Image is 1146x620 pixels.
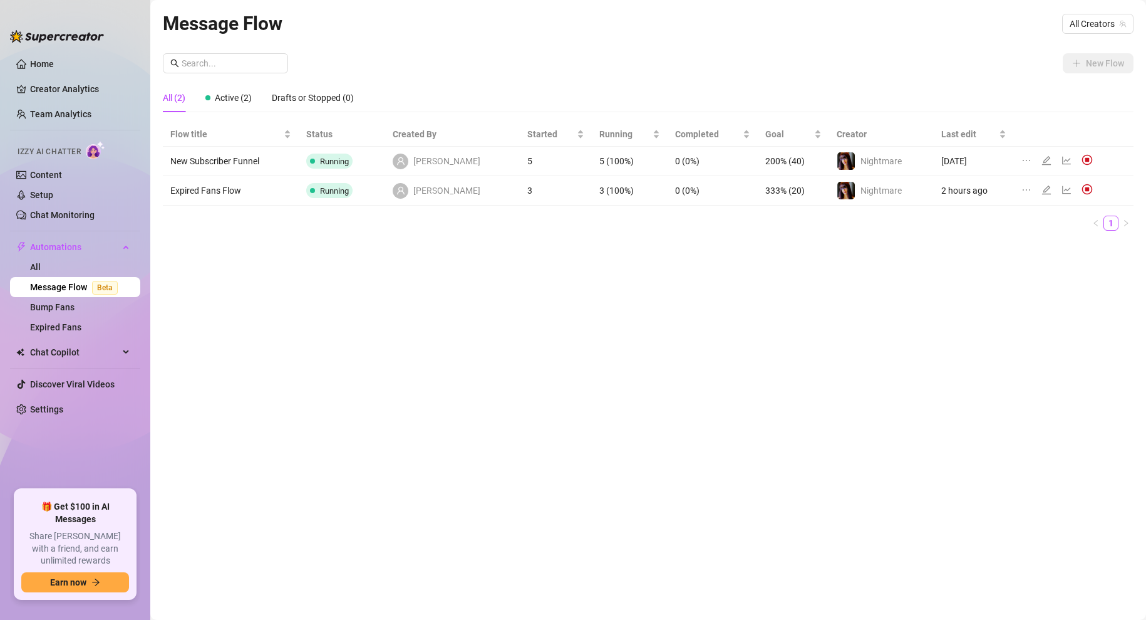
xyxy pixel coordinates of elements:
[520,122,592,147] th: Started
[1103,216,1118,231] li: 1
[1041,155,1051,166] span: edit
[1021,155,1031,166] span: ellipsis
[1063,53,1133,73] button: New Flow
[668,122,758,147] th: Completed
[16,242,26,252] span: thunderbolt
[758,147,829,176] td: 200% (40)
[30,237,119,257] span: Automations
[860,156,902,166] span: Nightmare
[30,282,123,292] a: Message FlowBeta
[934,147,1014,176] td: [DATE]
[30,79,130,99] a: Creator Analytics
[860,186,902,196] span: Nightmare
[1119,20,1127,28] span: team
[837,152,855,170] img: Nightmare
[30,302,75,312] a: Bump Fans
[385,122,519,147] th: Created By
[272,91,354,105] div: Drafts or Stopped (0)
[1041,185,1051,195] span: edit
[86,141,105,159] img: AI Chatter
[1122,219,1130,227] span: right
[592,122,668,147] th: Running
[170,127,281,141] span: Flow title
[10,30,104,43] img: logo-BBDzfeDw.svg
[1021,185,1031,195] span: ellipsis
[765,127,812,141] span: Goal
[30,404,63,414] a: Settings
[758,176,829,206] td: 333% (20)
[163,91,185,105] div: All (2)
[30,379,115,389] a: Discover Viral Videos
[413,184,480,197] span: [PERSON_NAME]
[527,127,574,141] span: Started
[215,93,252,103] span: Active (2)
[1081,184,1093,195] img: svg%3e
[396,186,405,195] span: user
[520,176,592,206] td: 3
[30,190,53,200] a: Setup
[30,210,95,220] a: Chat Monitoring
[163,147,299,176] td: New Subscriber Funnel
[1070,14,1126,33] span: All Creators
[163,9,282,38] article: Message Flow
[837,182,855,199] img: Nightmare
[941,127,996,141] span: Last edit
[668,176,758,206] td: 0 (0%)
[30,322,81,332] a: Expired Fans
[934,122,1014,147] th: Last edit
[1061,185,1071,195] span: line-chart
[413,154,480,168] span: [PERSON_NAME]
[50,577,86,587] span: Earn now
[668,147,758,176] td: 0 (0%)
[1103,577,1133,607] iframe: Intercom live chat
[934,176,1014,206] td: 2 hours ago
[1092,219,1100,227] span: left
[1088,216,1103,231] button: left
[1118,216,1133,231] button: right
[163,176,299,206] td: Expired Fans Flow
[170,59,179,68] span: search
[758,122,829,147] th: Goal
[21,530,129,567] span: Share [PERSON_NAME] with a friend, and earn unlimited rewards
[18,146,81,158] span: Izzy AI Chatter
[21,572,129,592] button: Earn nowarrow-right
[16,348,24,357] img: Chat Copilot
[30,109,91,119] a: Team Analytics
[30,342,119,362] span: Chat Copilot
[675,127,740,141] span: Completed
[829,122,934,147] th: Creator
[592,176,668,206] td: 3 (100%)
[320,157,349,166] span: Running
[30,170,62,180] a: Content
[599,127,651,141] span: Running
[21,501,129,525] span: 🎁 Get $100 in AI Messages
[92,281,118,295] span: Beta
[1118,216,1133,231] li: Next Page
[1061,155,1071,166] span: line-chart
[163,122,299,147] th: Flow title
[592,147,668,176] td: 5 (100%)
[1088,216,1103,231] li: Previous Page
[1081,154,1093,166] img: svg%3e
[30,59,54,69] a: Home
[396,157,405,166] span: user
[182,56,281,70] input: Search...
[299,122,386,147] th: Status
[1104,216,1118,230] a: 1
[520,147,592,176] td: 5
[30,262,41,272] a: All
[91,578,100,587] span: arrow-right
[320,186,349,196] span: Running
